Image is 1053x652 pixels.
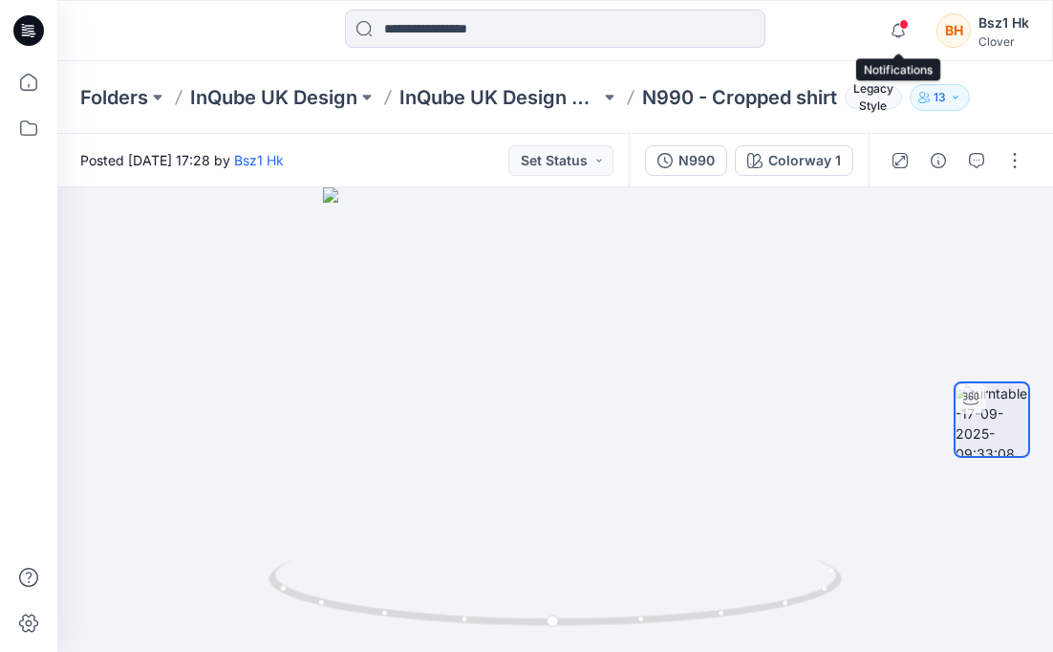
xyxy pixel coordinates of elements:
p: 13 [934,87,946,108]
a: InQube UK Design [190,84,357,111]
img: turntable-17-09-2025-09:33:08 [956,383,1028,456]
p: N990 - Cropped shirt [642,84,837,111]
button: Colorway 1 [735,145,853,176]
span: Legacy Style [845,86,902,109]
div: Clover [978,34,1029,49]
div: N990 [678,150,715,171]
div: Colorway 1 [768,150,841,171]
a: InQube UK Design 2025 [399,84,600,111]
button: Legacy Style [837,84,902,111]
button: 13 [910,84,970,111]
span: Posted [DATE] 17:28 by [80,150,284,170]
a: Bsz1 Hk [234,152,284,168]
button: N990 [645,145,727,176]
a: Folders [80,84,148,111]
div: BH [936,13,971,48]
div: Bsz1 Hk [978,11,1029,34]
button: Details [923,145,954,176]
